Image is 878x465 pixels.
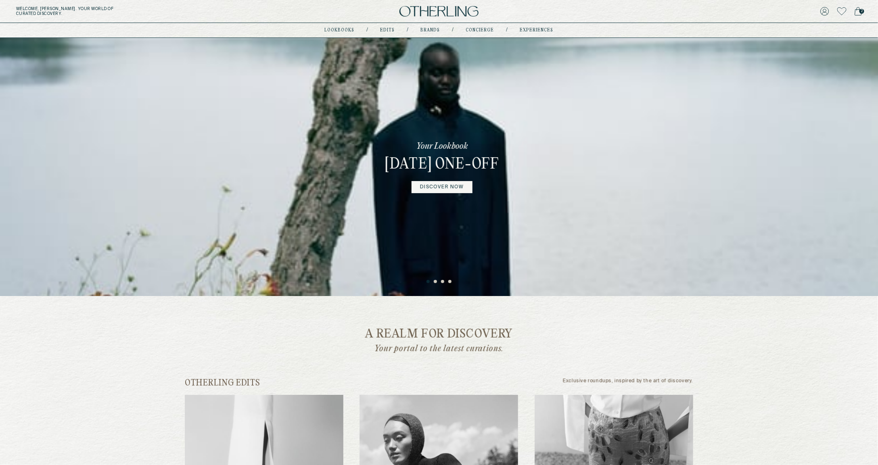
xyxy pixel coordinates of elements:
[448,280,452,284] button: 4
[380,28,395,32] a: Edits
[332,344,546,354] p: Your portal to the latest curations.
[191,328,687,341] h2: a realm for discovery
[452,27,454,33] div: /
[407,27,409,33] div: /
[563,378,693,388] p: Exclusive roundups, inspired by the art of discovery.
[16,6,270,16] h5: Welcome, [PERSON_NAME] . Your world of curated discovery.
[399,6,479,17] img: logo
[416,141,468,152] p: Your Lookbook
[325,28,355,32] a: lookbooks
[426,280,431,284] button: 1
[385,155,499,175] h3: [DATE] One-off
[367,27,368,33] div: /
[855,6,862,17] a: 2
[412,181,472,193] a: DISCOVER NOW
[506,27,508,33] div: /
[466,28,494,32] a: concierge
[434,280,438,284] button: 2
[441,280,445,284] button: 3
[185,378,260,388] h2: otherling edits
[421,28,440,32] a: Brands
[520,28,554,32] a: experiences
[859,9,864,14] span: 2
